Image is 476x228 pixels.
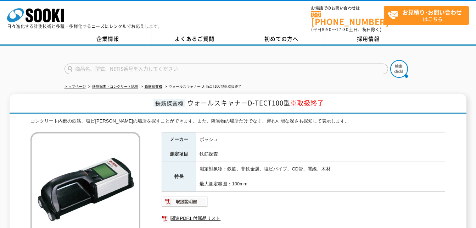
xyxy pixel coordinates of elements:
[162,132,196,147] th: メーカー
[162,147,196,162] th: 測定項目
[325,34,412,44] a: 採用情報
[151,34,238,44] a: よくあるご質問
[196,162,445,191] td: 測定対象物：鉄筋、非鉄金属、塩ビパイプ、CD管、電線、木材 最大測定範囲：100mm
[187,98,324,108] span: ウォールスキャナーD-TECT100型
[311,11,384,26] a: [PHONE_NUMBER]
[65,85,86,88] a: トップページ
[311,26,381,33] span: (平日 ～ 土日、祝日除く)
[238,34,325,44] a: 初めての方へ
[388,6,469,24] span: はこちら
[92,85,138,88] a: 鉄筋探査・コンクリート試験
[264,35,298,43] span: 初めての方へ
[145,85,162,88] a: 鉄筋探査機
[162,162,196,191] th: 特長
[162,201,208,206] a: 取扱説明書
[162,196,208,207] img: 取扱説明書
[196,132,445,147] td: ボッシュ
[390,60,408,78] img: btn_search.png
[311,6,384,10] span: お電話でのお問い合わせは
[163,83,242,91] li: ウォールスキャナー D-TECT100型※取扱終了
[7,24,162,28] p: 日々進化する計測技術と多種・多様化するニーズにレンタルでお応えします。
[402,8,462,16] strong: お見積り･お問い合わせ
[162,214,445,223] a: 関連PDF1 付属品リスト
[336,26,349,33] span: 17:30
[290,98,324,108] span: ※取扱終了
[196,147,445,162] td: 鉄筋探査
[153,99,185,107] span: 鉄筋探査機
[30,118,445,125] div: コンクリート内部の鉄筋、塩ビ[PERSON_NAME]の場所を探すことができます。また、障害物の場所だけでなく、穿孔可能な深さも探知して表示します。
[384,6,469,25] a: お見積り･お問い合わせはこちら
[322,26,332,33] span: 8:50
[65,34,151,44] a: 企業情報
[65,64,388,74] input: 商品名、型式、NETIS番号を入力してください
